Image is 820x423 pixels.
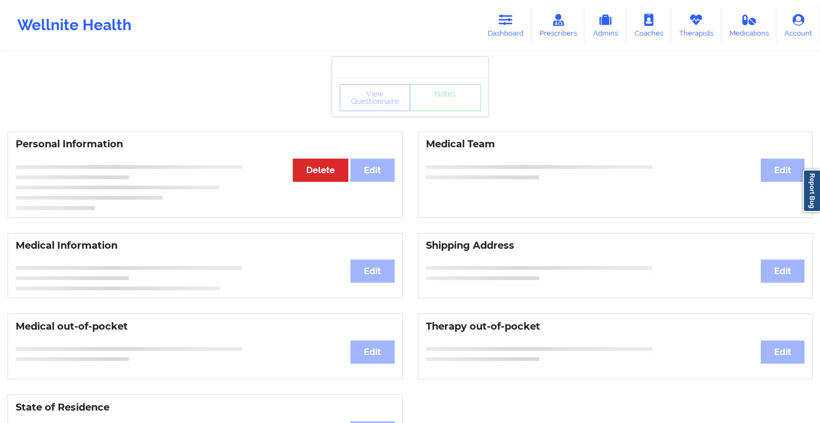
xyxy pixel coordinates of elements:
[426,240,805,252] h3: Shipping Address
[16,240,395,252] h3: Medical Information
[293,159,348,182] button: Delete
[16,320,395,333] h3: Medical out-of-pocket
[803,169,820,212] a: Report Bug
[480,8,532,43] a: Dashboard
[16,138,395,151] h3: Personal Information
[16,401,395,414] h3: State of Residence
[776,8,820,43] a: Account
[426,138,805,151] h3: Medical Team
[671,8,721,43] a: Therapists
[426,320,805,333] h3: Therapy out-of-pocket
[532,8,585,43] a: Prescribers
[721,8,777,43] a: Medications
[626,8,671,43] a: Coaches
[584,8,626,43] a: Admins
